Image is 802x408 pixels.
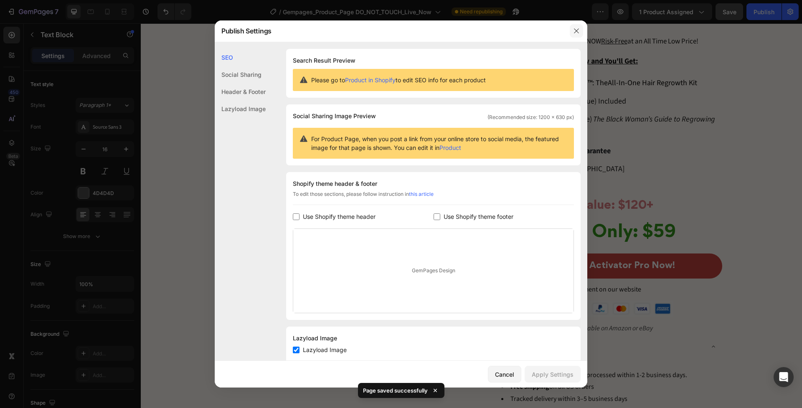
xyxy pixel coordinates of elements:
[293,229,574,313] div: GemPages Design
[406,177,513,188] strong: Total Value: $120+
[352,71,580,85] p: ($35 value) Included
[525,366,581,383] button: Apply Settings
[383,201,535,218] strong: [DATE] Only: $59
[360,346,575,358] li: We ship fast. Every order is processed within 1-2 business days.
[293,56,574,66] h1: Search Result Preview
[352,91,574,114] i: The Black Woman’s Guide to Regrowing Your Hair
[360,357,575,370] li: on all US orders
[338,260,581,272] p: Safe payment on our website
[406,300,422,309] strong: Note:
[303,212,376,222] span: Use Shopify theme header
[421,33,497,43] u: Act Now and You'll Get:
[352,89,580,117] p: ($20 Value)
[774,367,794,387] div: Open Intercom Messenger
[215,66,266,83] div: Social Sharing
[444,212,513,222] span: Use Shopify theme footer
[532,370,574,379] div: Apply Settings
[215,83,266,100] div: Header & Footer
[293,111,376,121] span: Social Sharing Image Preview
[439,144,461,151] a: Product
[361,13,558,23] span: Try the Curlic Activator Pro™ NOW at an All Time Low Price!
[352,91,416,101] strong: FREE Bonus E-Book
[293,190,574,205] div: To edit those sections, please follow instruction in
[360,370,575,382] li: Tracked delivery within 3–5 business days
[293,333,574,343] div: Lazyload Image
[311,134,567,152] span: For Product Page, when you post a link from your online store to social media, the featured image...
[352,54,381,65] strong: 30% OFF
[311,76,486,84] span: Please go to to edit SEO info for each product
[352,140,397,151] strong: Free Shipping
[352,54,387,65] span: —
[352,139,580,152] p: to the [GEOGRAPHIC_DATA]
[345,76,396,84] a: Product in Shopify
[338,230,581,255] button: Get the Curlic Activator Pro Now!
[215,49,266,66] div: SEO
[352,73,421,83] strong: FREE Hair Growth Oil
[447,54,452,65] span: ™
[452,54,467,65] span: : The
[406,300,512,309] i: Not Available on Amazon or eBay
[495,370,514,379] div: Cancel
[488,366,521,383] button: Cancel
[487,114,574,121] span: (Recommended size: 1200 x 630 px)
[467,54,556,65] span: All-In-One Hair Regrowth Kit
[370,383,424,392] strong: Discreet packaging
[354,319,388,327] span: Shipping
[386,277,532,293] img: gempages_545541959884735395-13339984-56d7-40c1-b0a0-b2a325e1a6cd.png
[293,179,574,189] div: Shopify theme header & footer
[409,191,434,197] a: this article
[363,386,428,395] p: Page saved successfully
[360,382,575,394] li: always
[303,345,347,355] span: Lazyload Image
[352,122,470,133] strong: 90-Day Results or Refund Guarantee
[385,235,534,250] div: Get the Curlic Activator Pro Now!
[215,100,266,117] div: Lazyload Image
[215,20,566,42] div: Publish Settings
[460,13,487,23] u: Risk-Free
[387,54,447,65] span: Curlic Activator Pro
[370,359,409,368] strong: Free shipping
